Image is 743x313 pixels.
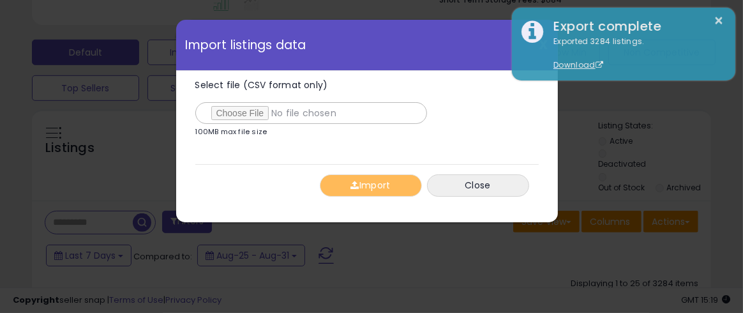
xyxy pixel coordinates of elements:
[427,174,529,197] button: Close
[544,36,726,72] div: Exported 3284 listings.
[544,17,726,36] div: Export complete
[195,79,328,91] span: Select file (CSV format only)
[714,13,724,29] button: ×
[186,39,306,51] span: Import listings data
[553,59,603,70] a: Download
[320,174,422,197] button: Import
[195,128,267,135] p: 100MB max file size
